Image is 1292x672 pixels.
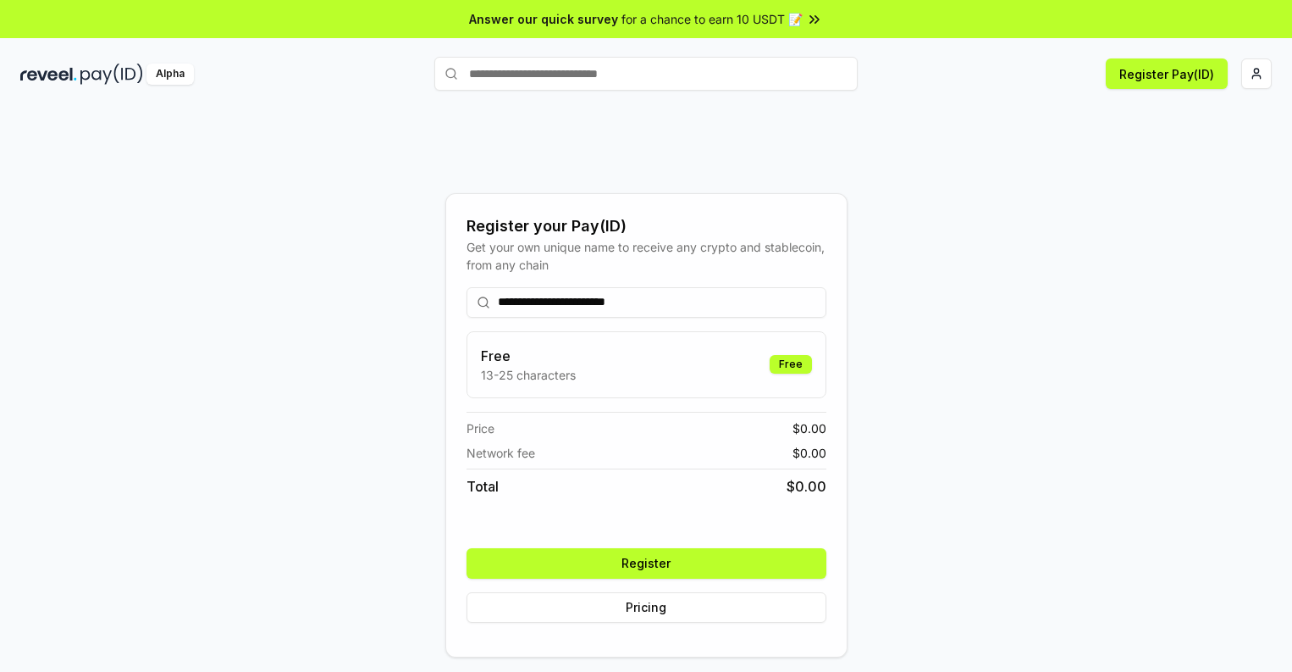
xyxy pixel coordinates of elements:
[80,64,143,85] img: pay_id
[770,355,812,374] div: Free
[467,238,826,274] div: Get your own unique name to receive any crypto and stablecoin, from any chain
[481,346,576,366] h3: Free
[1106,58,1228,89] button: Register Pay(ID)
[146,64,194,85] div: Alpha
[467,419,494,437] span: Price
[20,64,77,85] img: reveel_dark
[792,419,826,437] span: $ 0.00
[467,444,535,462] span: Network fee
[792,444,826,462] span: $ 0.00
[467,214,826,238] div: Register your Pay(ID)
[787,476,826,497] span: $ 0.00
[469,10,618,28] span: Answer our quick survey
[467,476,499,497] span: Total
[621,10,803,28] span: for a chance to earn 10 USDT 📝
[467,592,826,623] button: Pricing
[481,366,576,384] p: 13-25 characters
[467,548,826,579] button: Register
